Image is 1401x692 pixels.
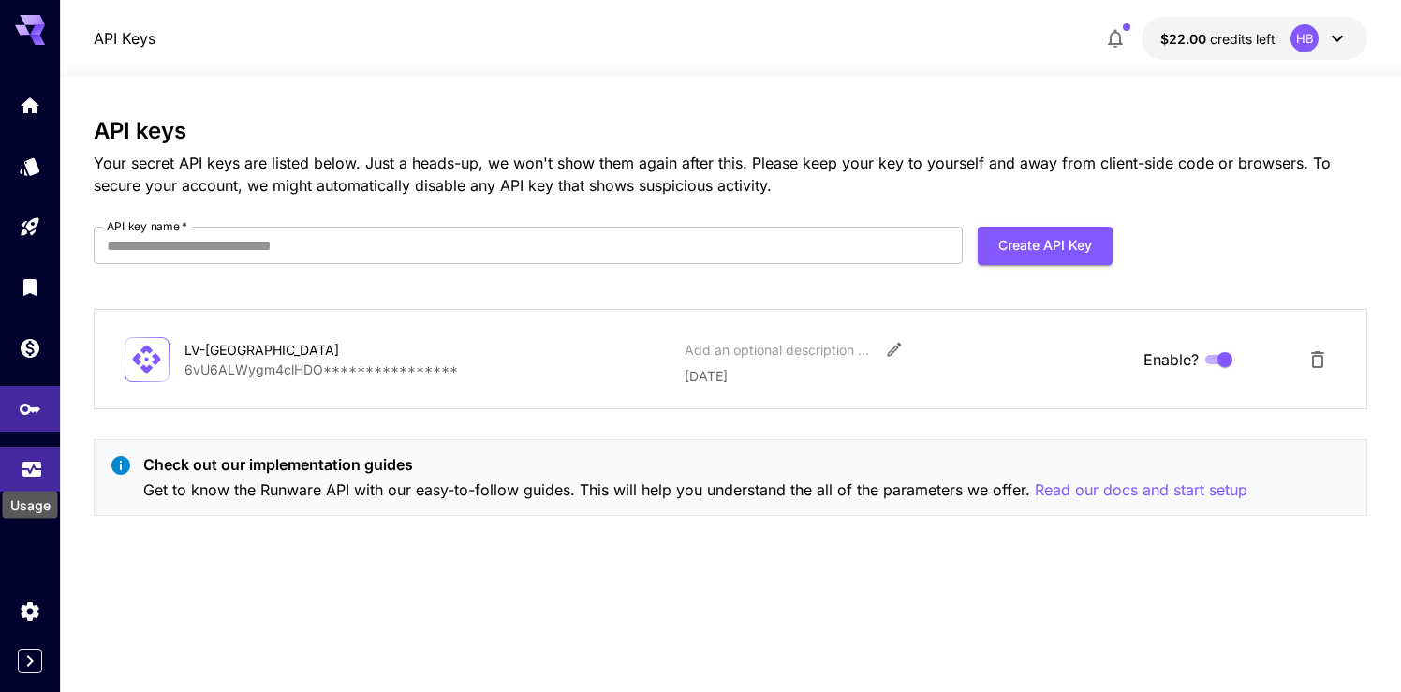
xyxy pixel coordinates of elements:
div: Library [19,275,41,299]
div: Add an optional description or comment [685,340,872,360]
span: credits left [1210,31,1276,47]
a: API Keys [94,27,155,50]
div: $22.00 [1160,29,1276,49]
label: API key name [107,218,187,234]
button: Read our docs and start setup [1035,479,1247,502]
p: Your secret API keys are listed below. Just a heads-up, we won't show them again after this. Plea... [94,152,1367,197]
div: Playground [19,215,41,239]
div: LV-[GEOGRAPHIC_DATA] [184,340,372,360]
p: [DATE] [685,366,1129,386]
div: HB [1290,24,1319,52]
div: Home [19,90,41,113]
h3: API keys [94,118,1367,144]
button: Edit [877,332,911,366]
button: Expand sidebar [18,649,42,673]
div: Usage [21,454,43,478]
button: Delete API Key [1299,341,1336,378]
div: Usage [3,492,58,519]
p: Get to know the Runware API with our easy-to-follow guides. This will help you understand the all... [143,479,1247,502]
nav: breadcrumb [94,27,155,50]
p: Check out our implementation guides [143,453,1247,476]
div: Models [19,155,41,178]
button: $22.00HB [1142,17,1367,60]
div: API Keys [19,393,41,417]
button: Create API Key [978,227,1113,265]
div: Settings [19,599,41,623]
div: Wallet [19,336,41,360]
span: $22.00 [1160,31,1210,47]
span: Enable? [1143,348,1199,371]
